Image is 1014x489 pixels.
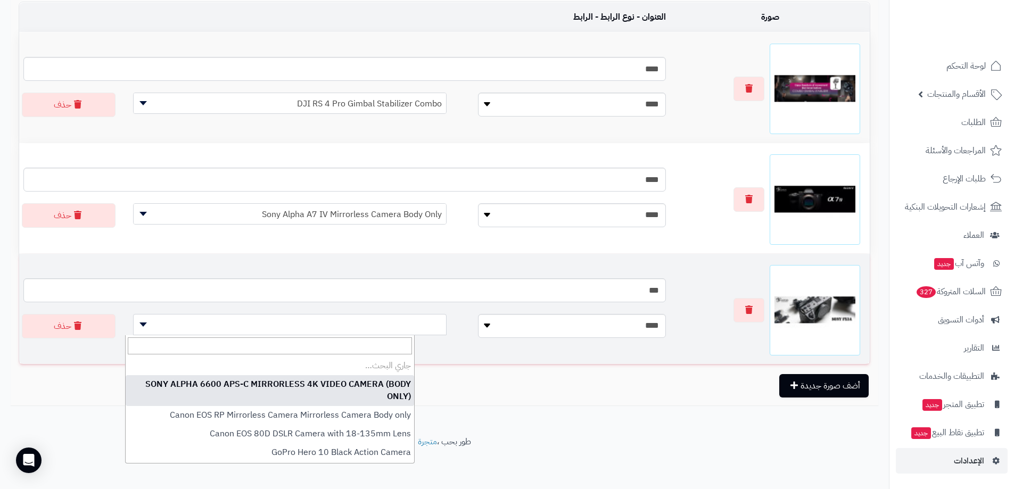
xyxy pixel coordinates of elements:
[779,374,869,397] button: أضف صورة جديدة
[774,270,855,351] img: 1760107615-Sony%20FX3A-100x100.jpg
[896,222,1008,248] a: العملاء
[954,453,984,468] span: الإعدادات
[133,93,447,114] span: DJI RS 4 Pro Gimbal Stabilizer Combo
[19,3,670,32] td: العنوان - نوع الرابط - الرابط
[896,166,1008,192] a: طلبات الإرجاع
[896,335,1008,361] a: التقارير
[670,3,870,32] td: صورة
[896,363,1008,389] a: التطبيقات والخدمات
[126,357,414,375] li: جاري البحث…
[946,59,986,73] span: لوحة التحكم
[938,312,984,327] span: أدوات التسويق
[126,461,414,480] li: Canon EOS R Mirrorless Digital Camera Body only
[919,369,984,384] span: التطبيقات والخدمات
[126,443,414,462] li: GoPro Hero 10 Black Action Camera
[896,251,1008,276] a: وآتس آبجديد
[911,427,931,439] span: جديد
[774,48,855,129] img: 1635947913-2-1200x4000-en-100x100.png
[942,30,1004,52] img: logo-2.png
[943,171,986,186] span: طلبات الإرجاع
[896,110,1008,135] a: الطلبات
[896,194,1008,220] a: إشعارات التحويلات البنكية
[934,258,954,270] span: جديد
[896,307,1008,333] a: أدوات التسويق
[126,406,414,425] li: Canon EOS RP Mirrorless Camera Mirrorless Camera Body only
[963,228,984,243] span: العملاء
[896,392,1008,417] a: تطبيق المتجرجديد
[134,93,446,114] span: DJI RS 4 Pro Gimbal Stabilizer Combo
[896,279,1008,304] a: السلات المتروكة327
[926,143,986,158] span: المراجعات والأسئلة
[916,284,986,299] span: السلات المتروكة
[896,420,1008,445] a: تطبيق نقاط البيعجديد
[134,204,446,225] span: Sony Alpha A7 IV Mirrorless Camera Body Only
[133,203,447,225] span: Sony Alpha A7 IV Mirrorless Camera Body Only
[126,375,414,406] li: SONY ALPHA 6600 APS-C MIRRORLESS 4K VIDEO CAMERA (BODY ONLY)
[964,341,984,355] span: التقارير
[22,203,116,228] button: حذف
[922,399,942,411] span: جديد
[961,115,986,130] span: الطلبات
[896,138,1008,163] a: المراجعات والأسئلة
[22,93,116,117] button: حذف
[22,314,116,338] button: حذف
[774,159,855,240] img: 1731002572-Sony-A7-IV--1200x400-100x100.jpg
[16,447,42,473] div: Open Intercom Messenger
[921,397,984,412] span: تطبيق المتجر
[927,87,986,102] span: الأقسام والمنتجات
[126,425,414,443] li: Canon EOS 80D DSLR Camera with 18-135mm Lens
[933,256,984,271] span: وآتس آب
[905,200,986,214] span: إشعارات التحويلات البنكية
[917,286,936,298] span: 327
[910,425,984,440] span: تطبيق نقاط البيع
[418,435,437,448] a: متجرة
[896,448,1008,474] a: الإعدادات
[896,53,1008,79] a: لوحة التحكم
